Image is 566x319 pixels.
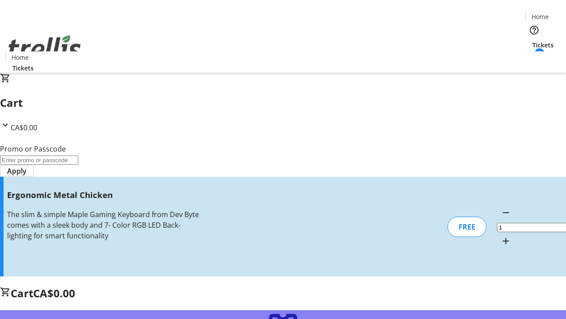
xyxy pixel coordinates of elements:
span: CA$0.00 [11,123,37,132]
button: Help [525,21,543,39]
span: Tickets [12,63,34,73]
a: Home [526,12,554,21]
button: Increment by one [497,232,515,250]
span: Tickets [532,40,554,50]
div: FREE [447,217,486,237]
button: Cart [525,50,543,67]
a: Tickets [5,63,41,73]
span: Apply [7,166,27,176]
a: Home [6,53,34,62]
span: CA$0.00 [33,286,75,300]
img: Orient E2E Organization jVxkaWNjuz's Logo [5,25,84,70]
div: The slim & simple Maple Gaming Keyboard from Dev Byte comes with a sleek body and 7- Color RGB LE... [7,209,200,241]
span: Home [532,12,549,21]
button: Decrement by one [497,204,515,222]
span: Home [11,53,29,62]
h3: Ergonomic Metal Chicken [7,189,200,201]
a: Tickets [525,40,561,50]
